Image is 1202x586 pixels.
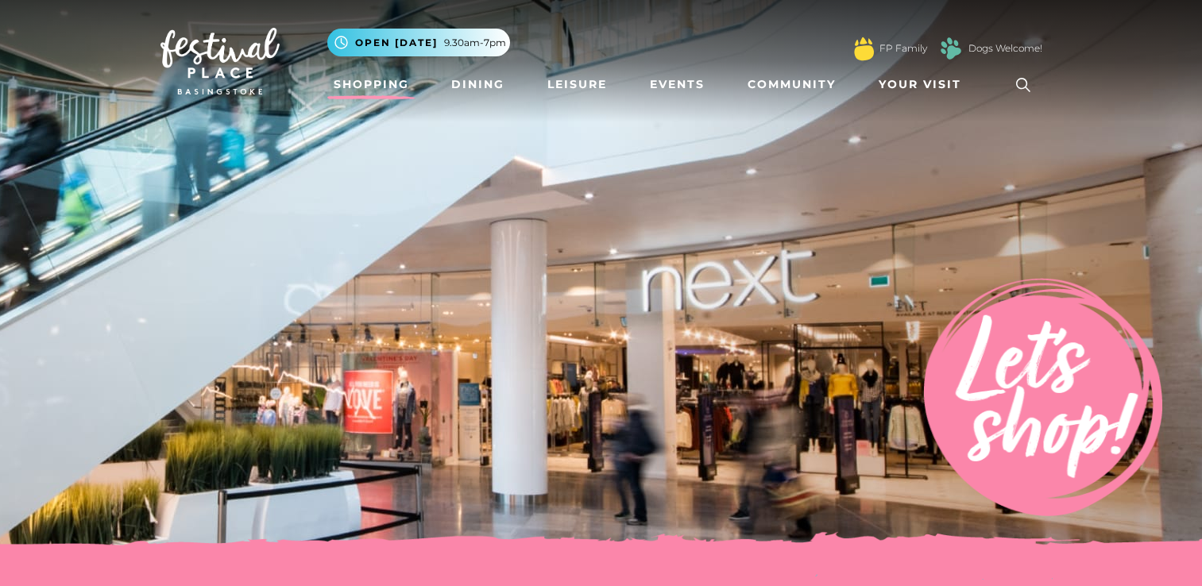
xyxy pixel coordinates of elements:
a: Shopping [327,70,415,99]
a: Dining [445,70,511,99]
span: Open [DATE] [355,36,438,50]
span: Your Visit [879,76,961,93]
a: Events [644,70,711,99]
a: Dogs Welcome! [968,41,1042,56]
a: FP Family [879,41,927,56]
button: Open [DATE] 9.30am-7pm [327,29,510,56]
span: 9.30am-7pm [444,36,506,50]
a: Community [741,70,842,99]
a: Leisure [541,70,613,99]
a: Your Visit [872,70,976,99]
img: Festival Place Logo [160,28,280,94]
